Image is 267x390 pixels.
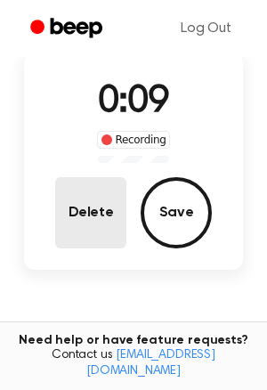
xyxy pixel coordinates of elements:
[98,84,169,121] span: 0:09
[18,12,118,46] a: Beep
[163,7,249,50] a: Log Out
[97,131,171,149] div: Recording
[86,349,215,378] a: [EMAIL_ADDRESS][DOMAIN_NAME]
[141,177,212,248] button: Save Audio Record
[55,177,126,248] button: Delete Audio Record
[11,348,256,379] span: Contact us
